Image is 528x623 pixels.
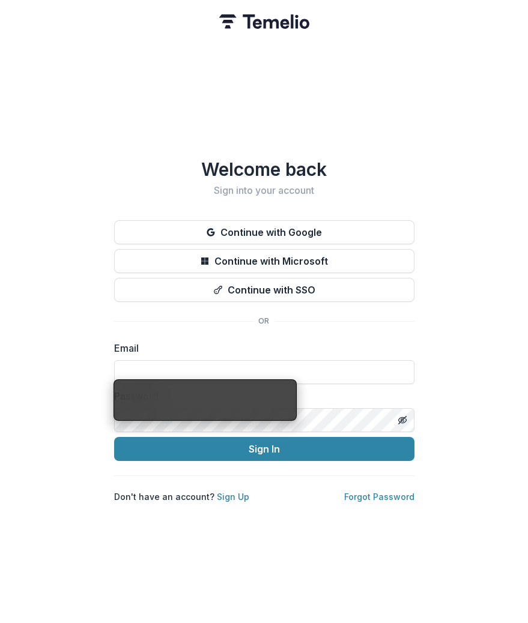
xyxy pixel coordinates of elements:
button: Continue with Microsoft [114,249,414,273]
img: Temelio [219,14,309,29]
a: Sign Up [217,492,249,502]
a: Forgot Password [344,492,414,502]
button: Sign In [114,437,414,461]
label: Email [114,341,407,355]
button: Toggle password visibility [393,411,412,430]
h2: Sign into your account [114,185,414,196]
p: Don't have an account? [114,490,249,503]
button: Continue with Google [114,220,414,244]
h1: Welcome back [114,158,414,180]
button: Continue with SSO [114,278,414,302]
